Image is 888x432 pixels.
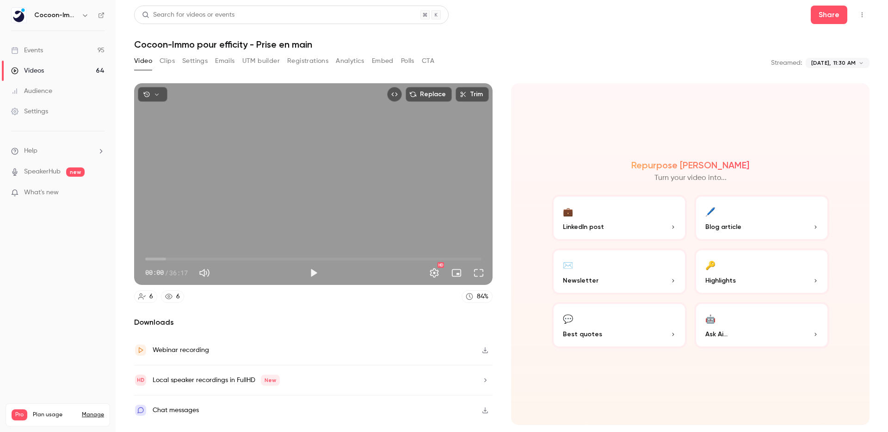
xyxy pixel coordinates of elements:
[833,59,856,67] span: 11:30 AM
[11,146,105,156] li: help-dropdown-opener
[552,302,687,348] button: 💬Best quotes
[771,58,802,68] p: Streamed:
[11,66,44,75] div: Videos
[694,195,829,241] button: 🖊️Blog article
[12,409,27,420] span: Pro
[153,405,199,416] div: Chat messages
[422,54,434,68] button: CTA
[287,54,328,68] button: Registrations
[705,329,728,339] span: Ask Ai...
[372,54,394,68] button: Embed
[160,54,175,68] button: Clips
[11,107,48,116] div: Settings
[169,268,188,278] span: 36:17
[462,290,493,303] a: 84%
[336,54,364,68] button: Analytics
[387,87,402,102] button: Embed video
[161,290,184,303] a: 6
[552,248,687,295] button: ✉️Newsletter
[33,411,76,419] span: Plan usage
[855,7,869,22] button: Top Bar Actions
[142,10,234,20] div: Search for videos or events
[24,146,37,156] span: Help
[425,264,444,282] button: Settings
[134,317,493,328] h2: Downloads
[215,54,234,68] button: Emails
[447,264,466,282] button: Turn on miniplayer
[705,204,715,218] div: 🖊️
[406,87,452,102] button: Replace
[469,264,488,282] button: Full screen
[694,302,829,348] button: 🤖Ask Ai...
[182,54,208,68] button: Settings
[563,258,573,272] div: ✉️
[705,258,715,272] div: 🔑
[563,222,604,232] span: LinkedIn post
[11,46,43,55] div: Events
[811,6,847,24] button: Share
[12,8,26,23] img: Cocoon-Immo
[438,262,444,268] div: HD
[165,268,168,278] span: /
[242,54,280,68] button: UTM builder
[401,54,414,68] button: Polls
[563,329,602,339] span: Best quotes
[93,189,105,197] iframe: Noticeable Trigger
[705,222,741,232] span: Blog article
[477,292,488,302] div: 84 %
[134,54,152,68] button: Video
[705,311,715,326] div: 🤖
[34,11,78,20] h6: Cocoon-Immo
[705,276,736,285] span: Highlights
[149,292,153,302] div: 6
[304,264,323,282] button: Play
[134,290,157,303] a: 6
[631,160,749,171] h2: Repurpose [PERSON_NAME]
[563,276,598,285] span: Newsletter
[694,248,829,295] button: 🔑Highlights
[134,39,869,50] h1: Cocoon-Immo pour efficity - Prise en main
[654,173,727,184] p: Turn your video into...
[153,345,209,356] div: Webinar recording
[24,167,61,177] a: SpeakerHub
[11,86,52,96] div: Audience
[145,268,164,278] span: 00:00
[563,204,573,218] div: 💼
[456,87,489,102] button: Trim
[145,268,188,278] div: 00:00
[82,411,104,419] a: Manage
[153,375,280,386] div: Local speaker recordings in FullHD
[176,292,180,302] div: 6
[811,59,831,67] span: [DATE],
[66,167,85,177] span: new
[24,188,59,197] span: What's new
[261,375,280,386] span: New
[195,264,214,282] button: Mute
[552,195,687,241] button: 💼LinkedIn post
[563,311,573,326] div: 💬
